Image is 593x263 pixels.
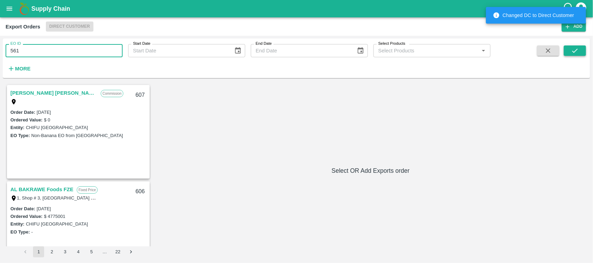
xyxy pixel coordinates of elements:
[31,133,123,138] label: Non-Banana EO from [GEOGRAPHIC_DATA]
[99,249,110,255] div: …
[31,5,70,12] b: Supply Chain
[256,41,272,46] label: End Date
[10,41,21,46] label: EO ID
[131,184,149,200] div: 606
[10,110,35,115] label: Order Date :
[26,125,88,130] label: CHIFU [GEOGRAPHIC_DATA]
[10,221,24,227] label: Entity:
[562,22,586,32] button: Add
[37,206,51,211] label: [DATE]
[26,221,88,227] label: CHIFU [GEOGRAPHIC_DATA]
[231,44,245,57] button: Choose date
[33,246,44,257] button: page 1
[10,125,24,130] label: Entity:
[112,246,123,257] button: Go to page 22
[46,246,57,257] button: Go to page 2
[10,229,30,235] label: EO Type:
[251,44,351,57] input: End Date
[10,117,42,122] label: Ordered Value:
[6,44,123,57] input: Enter EO ID
[59,246,71,257] button: Go to page 3
[6,63,32,75] button: More
[354,44,367,57] button: Choose date
[10,185,73,194] a: AL BAKRAWE Foods FZE
[101,90,123,97] p: Commission
[10,214,42,219] label: Ordered Value:
[10,88,97,97] a: [PERSON_NAME] [PERSON_NAME] CO.
[77,186,98,194] p: Fixed Price
[125,246,137,257] button: Go to next page
[131,87,149,103] div: 607
[44,214,65,219] label: $ 4775001
[15,66,31,71] strong: More
[378,41,405,46] label: Select Products
[86,246,97,257] button: Go to page 5
[44,117,50,122] label: $ 0
[1,1,17,17] button: open drawer
[73,246,84,257] button: Go to page 4
[37,110,51,115] label: [DATE]
[17,2,31,16] img: logo
[17,195,226,201] label: 1, Shop # 3, [GEOGRAPHIC_DATA] – central fruits and vegetables market, , , , , [GEOGRAPHIC_DATA]
[493,9,574,22] div: Changed DC to Direct Customer
[10,206,35,211] label: Order Date :
[575,1,587,16] div: account of current user
[6,22,40,31] div: Export Orders
[10,133,30,138] label: EO Type:
[19,246,138,257] nav: pagination navigation
[563,2,575,15] div: customer-support
[133,41,150,46] label: Start Date
[154,166,587,176] h6: Select OR Add Exports order
[376,46,477,55] input: Select Products
[31,229,33,235] label: -
[31,4,563,14] a: Supply Chain
[479,46,488,55] button: Open
[128,44,229,57] input: Start Date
